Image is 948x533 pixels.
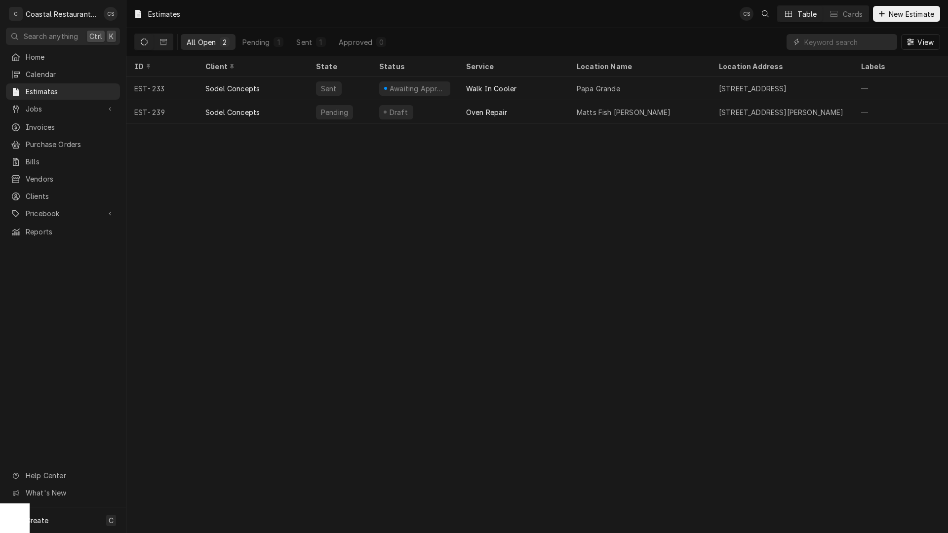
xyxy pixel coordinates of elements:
div: Chris Sockriter's Avatar [104,7,118,21]
div: Cards [843,9,863,19]
div: All Open [187,37,216,47]
div: EST-239 [126,100,197,124]
div: Matts Fish [PERSON_NAME] [577,107,671,117]
a: Go to Help Center [6,467,120,484]
button: Open search [757,6,773,22]
span: K [109,31,114,41]
a: Reports [6,224,120,240]
span: Bills [26,156,115,167]
span: Calendar [26,69,115,79]
span: View [915,37,936,47]
span: Search anything [24,31,78,41]
span: Clients [26,191,115,201]
div: Chris Sockriter's Avatar [740,7,753,21]
div: CS [740,7,753,21]
button: Search anythingCtrlK [6,28,120,45]
a: Vendors [6,171,120,187]
div: Table [797,9,817,19]
a: Invoices [6,119,120,135]
div: C [9,7,23,21]
span: Purchase Orders [26,139,115,150]
div: Coastal Restaurant Repair [26,9,98,19]
span: Help Center [26,470,114,481]
div: Sent [296,37,312,47]
a: Home [6,49,120,65]
span: Home [26,52,115,62]
a: Estimates [6,83,120,100]
a: Go to Pricebook [6,205,120,222]
input: Keyword search [804,34,892,50]
div: Location Name [577,61,701,72]
button: View [901,34,940,50]
a: Clients [6,188,120,204]
div: EST-233 [126,76,197,100]
a: Go to Jobs [6,101,120,117]
span: Ctrl [89,31,102,41]
div: Pending [242,37,270,47]
div: Awaiting Approval [389,83,446,94]
div: Sodel Concepts [205,83,260,94]
div: Sent [320,83,338,94]
div: ID [134,61,188,72]
div: Approved [339,37,372,47]
div: Location Address [719,61,843,72]
span: Reports [26,227,115,237]
div: Client [205,61,298,72]
div: [STREET_ADDRESS][PERSON_NAME] [719,107,844,117]
span: Jobs [26,104,100,114]
div: 2 [222,37,228,47]
div: Service [466,61,559,72]
button: New Estimate [873,6,940,22]
div: 0 [378,37,384,47]
div: [STREET_ADDRESS] [719,83,787,94]
span: What's New [26,488,114,498]
a: Purchase Orders [6,136,120,152]
span: Pricebook [26,208,100,219]
div: Papa Grande [577,83,620,94]
a: Go to What's New [6,485,120,501]
div: State [316,61,363,72]
span: C [109,515,114,526]
span: Vendors [26,174,115,184]
div: Status [379,61,448,72]
div: 1 [318,37,324,47]
span: Estimates [26,86,115,97]
div: Oven Repair [466,107,507,117]
div: Draft [388,107,409,117]
div: 1 [276,37,281,47]
a: Calendar [6,66,120,82]
span: Create [26,516,48,525]
span: New Estimate [887,9,936,19]
div: Pending [320,107,349,117]
div: Sodel Concepts [205,107,260,117]
a: Bills [6,153,120,170]
div: Walk In Cooler [466,83,516,94]
div: CS [104,7,118,21]
span: Invoices [26,122,115,132]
